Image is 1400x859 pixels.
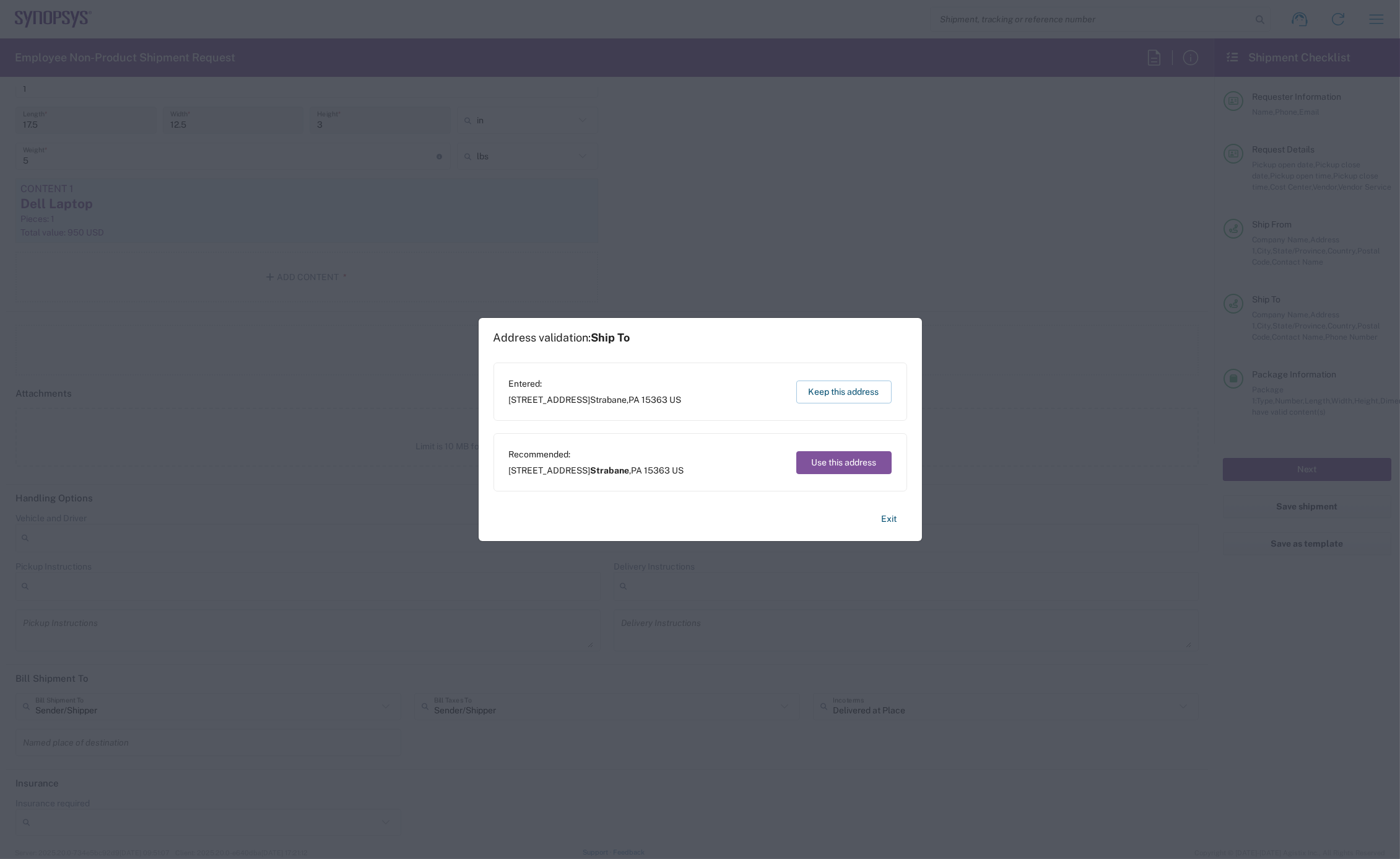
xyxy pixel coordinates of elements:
[509,394,682,405] span: [STREET_ADDRESS] ,
[632,465,643,475] span: PA
[591,465,630,475] span: Strabane
[642,395,668,405] span: 15363
[872,508,907,530] button: Exit
[670,395,682,405] span: US
[645,465,671,475] span: 15363
[629,395,640,405] span: PA
[796,451,892,474] button: Use this address
[509,465,684,476] span: [STREET_ADDRESS] ,
[672,465,684,475] span: US
[591,395,627,405] span: Strabane
[796,381,892,403] button: Keep this address
[493,331,630,345] h1: Address validation:
[509,378,682,389] span: Entered:
[509,449,684,460] span: Recommended:
[591,331,630,344] span: Ship To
